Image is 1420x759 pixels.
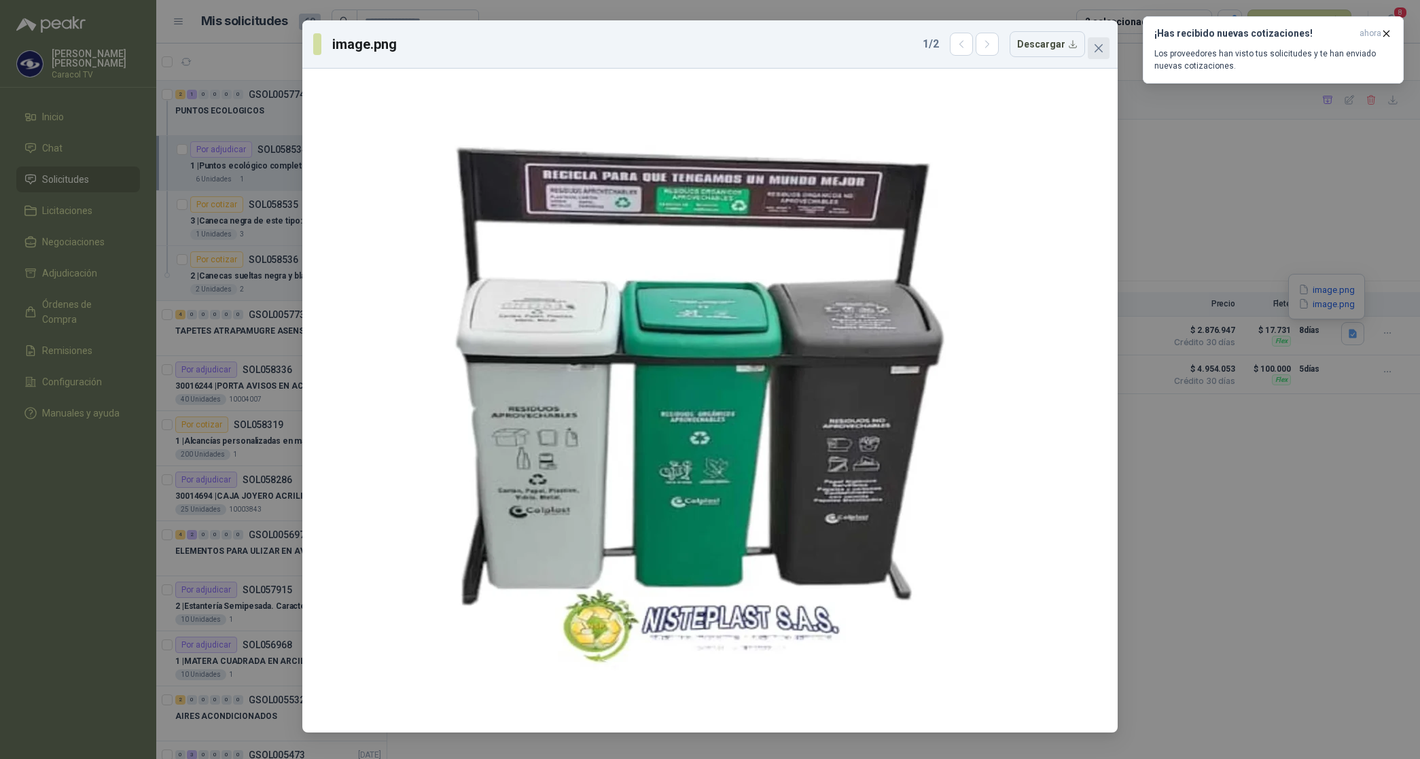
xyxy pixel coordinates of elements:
[923,36,939,52] span: 1 / 2
[1360,28,1381,39] span: ahora
[1088,37,1110,59] button: Close
[332,34,400,54] h3: image.png
[1154,48,1392,72] p: Los proveedores han visto tus solicitudes y te han enviado nuevas cotizaciones.
[1143,16,1404,84] button: ¡Has recibido nuevas cotizaciones!ahora Los proveedores han visto tus solicitudes y te han enviad...
[1154,28,1354,39] h3: ¡Has recibido nuevas cotizaciones!
[1010,31,1085,57] button: Descargar
[1093,43,1104,54] span: close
